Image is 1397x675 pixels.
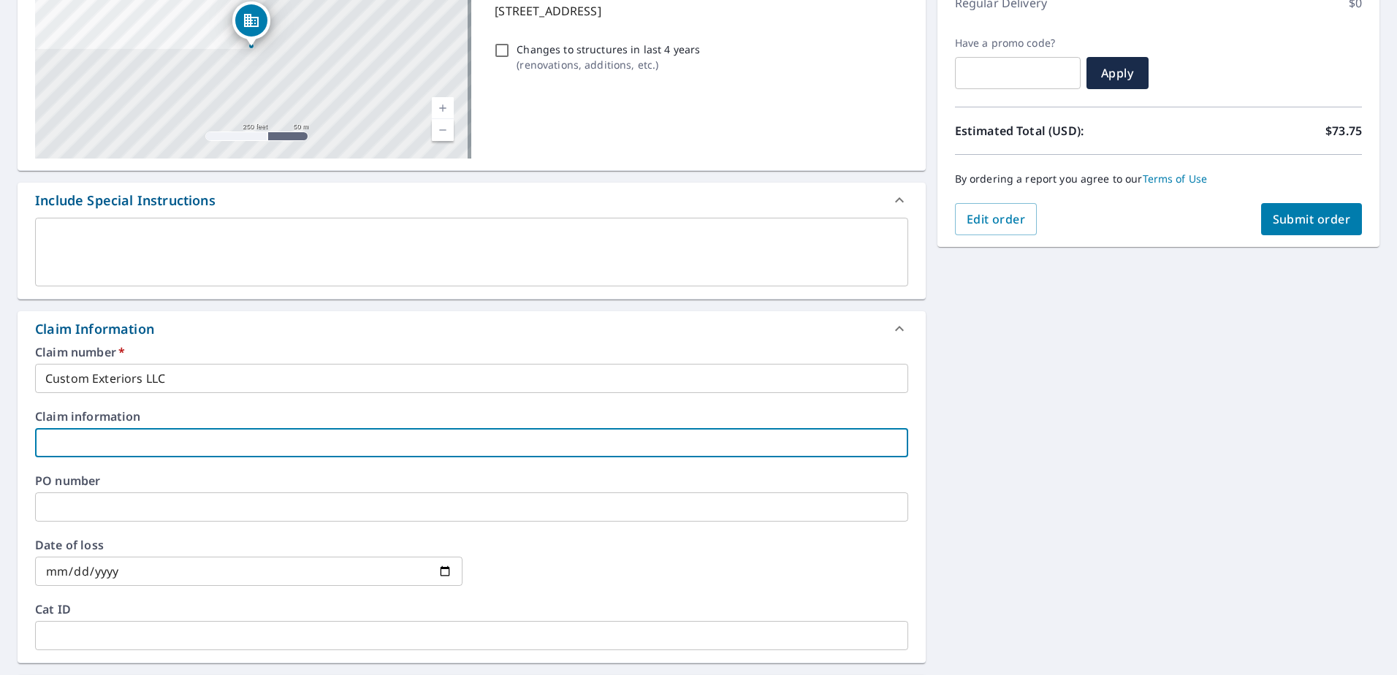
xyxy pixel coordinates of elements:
[1261,203,1363,235] button: Submit order
[35,411,908,422] label: Claim information
[35,603,908,615] label: Cat ID
[35,191,216,210] div: Include Special Instructions
[1273,211,1351,227] span: Submit order
[35,319,154,339] div: Claim Information
[1325,122,1362,140] p: $73.75
[955,37,1081,50] label: Have a promo code?
[35,539,463,551] label: Date of loss
[955,203,1038,235] button: Edit order
[517,57,700,72] p: ( renovations, additions, etc. )
[1098,65,1137,81] span: Apply
[517,42,700,57] p: Changes to structures in last 4 years
[18,183,926,218] div: Include Special Instructions
[35,475,908,487] label: PO number
[955,122,1159,140] p: Estimated Total (USD):
[18,311,926,346] div: Claim Information
[495,2,902,20] p: [STREET_ADDRESS]
[1143,172,1208,186] a: Terms of Use
[432,97,454,119] a: Current Level 17, Zoom In
[35,346,908,358] label: Claim number
[955,172,1362,186] p: By ordering a report you agree to our
[232,1,270,47] div: Dropped pin, building 1, Commercial property, 1845 Range St Boulder, CO 80301
[1086,57,1149,89] button: Apply
[967,211,1026,227] span: Edit order
[432,119,454,141] a: Current Level 17, Zoom Out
